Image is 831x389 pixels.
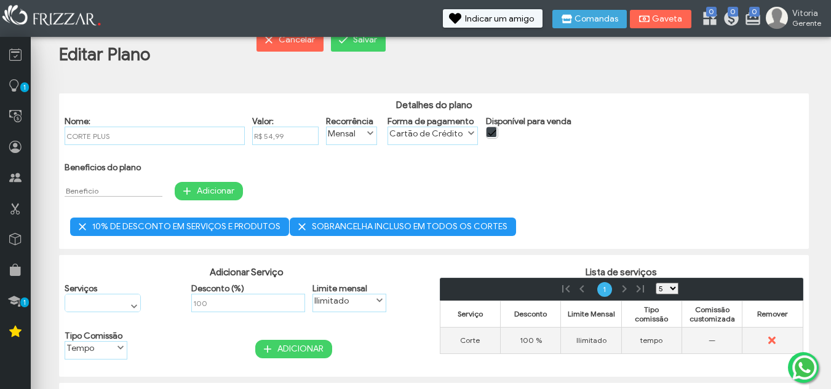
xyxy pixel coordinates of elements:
p: Lista de serviços [440,267,803,278]
td: tempo [621,327,682,353]
span: Gaveta [652,15,683,23]
label: Nome: [65,116,90,127]
label: Tempo [65,342,116,354]
label: Mensal [327,127,365,139]
label: Ilimitado [313,294,375,307]
p: Detalhes do plano [59,100,809,111]
button: 10% DE DESCONTO EM SERVIÇOS E PRODUTOS [70,218,289,236]
button: Salvar [331,28,386,52]
span: Indicar um amigo [465,15,534,23]
label: Desconto (%) [191,283,244,294]
input: Desconto [191,294,305,312]
span: Comandas [575,15,618,23]
span: SOBRANCELHA INCLUSO EM TODOS OS CORTES [312,218,507,236]
button: Indicar um amigo [443,9,543,28]
label: Tipo Comissão [65,331,122,341]
span: Tipo comissão [635,305,668,323]
th: Serviço [440,301,500,327]
input: Valor [252,127,319,145]
label: Recorrência [326,116,373,127]
label: Limite mensal [312,283,367,294]
th: Remover [742,301,803,327]
th: Limite Mensal [561,301,621,327]
td: --- [682,327,742,353]
span: 10% DE DESCONTO EM SERVIÇOS E PRODUTOS [92,218,280,236]
label: Cartão de Crédito [388,127,466,139]
button: Cancelar [256,28,324,52]
span: Comissão customizada [690,305,735,323]
img: whatsapp.png [790,353,819,382]
label: Beneficios do plano [65,162,141,173]
td: Corte [440,327,500,353]
td: 100 % [500,327,560,353]
label: Valor: [252,116,274,127]
button: Comandas [552,10,627,28]
span: Gerente [792,18,821,28]
label: Serviços [65,283,97,294]
span: Cancelar [279,31,315,49]
h1: Editar Plano [59,44,245,65]
label: Forma de pagamento [388,116,474,127]
a: 0 [701,10,714,29]
button: Gaveta [630,10,691,28]
span: 0 [749,7,760,17]
a: 0 [723,10,735,29]
button: ADICIONAR [255,340,332,358]
span: Serviço [458,309,483,318]
span: Adicionar [197,182,234,200]
span: ADICIONAR [277,340,324,358]
input: Beneficio [65,185,162,197]
th: Desconto [500,301,560,327]
a: Page 1 [597,282,612,297]
input: Nome [65,127,245,145]
div: Paginação [440,278,803,301]
span: Remover [757,309,788,318]
span: 1 [20,82,29,92]
button: SOBRANCELHA INCLUSO EM TODOS OS CORTES [290,218,516,236]
span: Desconto [514,309,547,318]
span: Salvar [353,31,377,49]
span: 1 [20,297,29,307]
span: Limite Mensal [568,309,615,318]
p: Adicionar Serviço [65,267,428,278]
span: ui-button [772,331,773,350]
a: 0 [744,10,757,29]
span: Vitoria [792,8,821,18]
span: 0 [706,7,717,17]
button: ui-button [763,331,782,350]
button: Adicionar [175,182,243,200]
th: Comissão customizada [682,301,742,327]
th: Tipo comissão [621,301,682,327]
span: 0 [728,7,738,17]
label: Disponível para venda [486,116,571,127]
a: Vitoria Gerente [766,7,825,31]
td: Ilimitado [561,327,621,353]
